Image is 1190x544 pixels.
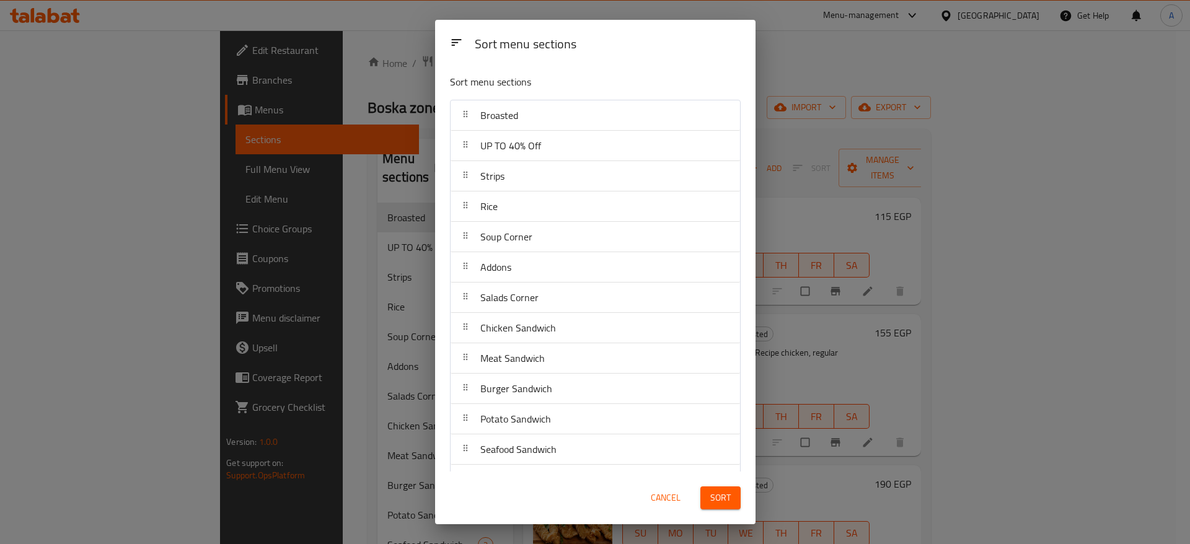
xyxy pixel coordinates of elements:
[646,486,685,509] button: Cancel
[451,161,740,191] div: Strips
[480,136,541,155] span: UP TO 40% Off
[480,410,551,428] span: Potato Sandwich
[651,490,681,506] span: Cancel
[451,404,740,434] div: Potato Sandwich
[470,31,746,59] div: Sort menu sections
[451,313,740,343] div: Chicken Sandwich
[451,374,740,404] div: Burger Sandwich
[480,167,505,185] span: Strips
[480,106,518,125] span: Broasted
[451,191,740,222] div: Rice
[700,486,741,509] button: Sort
[451,100,740,131] div: Broasted
[480,349,545,367] span: Meat Sandwich
[480,197,498,216] span: Rice
[480,379,552,398] span: Burger Sandwich
[480,227,532,246] span: Soup Corner
[451,465,740,495] div: Chicken Corner
[451,343,740,374] div: Meat Sandwich
[480,470,544,489] span: Chicken Corner
[451,283,740,313] div: Salads Corner
[480,288,539,307] span: Salads Corner
[480,318,556,337] span: Chicken Sandwich
[480,440,557,458] span: Seafood Sandwich
[451,131,740,161] div: UP TO 40% Off
[710,490,731,506] span: Sort
[451,222,740,252] div: Soup Corner
[480,258,511,276] span: Addons
[450,74,681,90] p: Sort menu sections
[451,434,740,465] div: Seafood Sandwich
[451,252,740,283] div: Addons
